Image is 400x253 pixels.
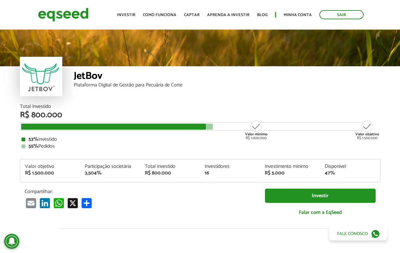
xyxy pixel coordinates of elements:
div: 16 [205,171,255,176]
div: Total Investido [20,104,380,109]
a: LinkedIn [39,198,51,208]
a: Investir [117,13,135,17]
div: Investido [22,137,379,142]
div: R$ 800.000 [145,171,195,176]
div: R$ 1.500.000 [25,171,76,176]
strong: Valor mínimo [245,131,268,137]
div: R$ 1.000.000 [244,120,268,140]
a: Captar [184,13,200,17]
a: Compartilhar [80,198,93,208]
img: EqSeed [38,6,89,23]
div: Valor objetivo [25,164,76,169]
a: Email [25,198,37,208]
a: Aprenda a investir [207,13,249,17]
a: Como funciona [143,13,176,17]
div: Disponível [325,164,375,169]
div: Total investido [145,164,195,169]
div: R$ 1.500.000 [355,120,379,140]
p: Compartilhar: [25,189,255,195]
div: Pedidos [22,144,379,149]
a: Sair [319,10,364,19]
div: 47% [325,171,375,176]
a: WhatsApp [52,198,65,208]
div: Investimento mínimo [265,164,315,169]
a: Fale conosco [329,227,387,240]
strong: 53% [28,135,38,144]
strong: Valor objetivo [355,131,379,137]
div: Plataforma Digital de Gestão para Pecuária de Corte [74,83,380,88]
a: Blog [257,13,268,17]
a: Investir [265,189,376,203]
div: Participação societária [85,164,135,169]
a: X [66,198,79,208]
div: R$ 800.000 [20,111,380,119]
div: JetBov [74,71,380,83]
div: Investidores [205,164,255,169]
strong: 55% [28,142,38,150]
div: R$ 5.000 [265,171,315,176]
a: Falar com a EqSeed [265,206,376,219]
a: Minha conta [284,13,312,17]
div: 3,504% [85,171,135,176]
